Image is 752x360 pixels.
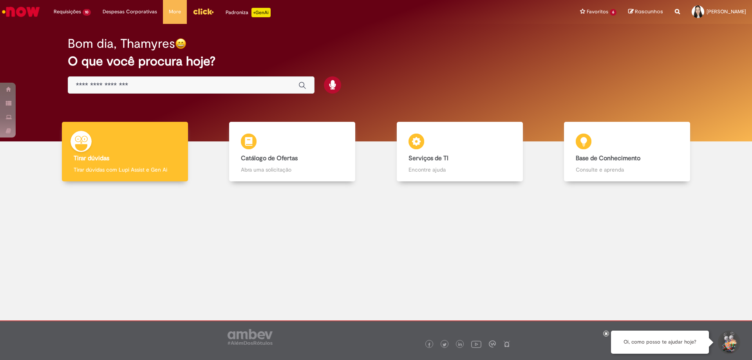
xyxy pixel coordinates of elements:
h2: Bom dia, Thamyres [68,37,175,51]
span: Despesas Corporativas [103,8,157,16]
img: logo_footer_youtube.png [471,339,481,349]
img: logo_footer_ambev_rotulo_gray.png [228,329,273,345]
span: Requisições [54,8,81,16]
img: ServiceNow [1,4,41,20]
b: Tirar dúvidas [74,154,109,162]
b: Base de Conhecimento [576,154,640,162]
button: Iniciar Conversa de Suporte [717,331,740,354]
span: More [169,8,181,16]
a: Catálogo de Ofertas Abra uma solicitação [209,122,376,182]
img: logo_footer_facebook.png [427,343,431,347]
b: Serviços de TI [409,154,448,162]
span: 6 [610,9,616,16]
img: logo_footer_naosei.png [503,340,510,347]
img: happy-face.png [175,38,186,49]
img: logo_footer_linkedin.png [458,342,462,347]
b: Catálogo de Ofertas [241,154,298,162]
a: Rascunhos [628,8,663,16]
span: Rascunhos [635,8,663,15]
a: Base de Conhecimento Consulte e aprenda [544,122,711,182]
p: Encontre ajuda [409,166,511,174]
img: logo_footer_workplace.png [489,340,496,347]
a: Serviços de TI Encontre ajuda [376,122,544,182]
p: Tirar dúvidas com Lupi Assist e Gen Ai [74,166,176,174]
a: Tirar dúvidas Tirar dúvidas com Lupi Assist e Gen Ai [41,122,209,182]
p: +GenAi [251,8,271,17]
h2: O que você procura hoje? [68,54,685,68]
span: 10 [83,9,91,16]
span: [PERSON_NAME] [707,8,746,15]
div: Padroniza [226,8,271,17]
img: logo_footer_twitter.png [443,343,446,347]
div: Oi, como posso te ajudar hoje? [611,331,709,354]
p: Consulte e aprenda [576,166,678,174]
img: click_logo_yellow_360x200.png [193,5,214,17]
span: Favoritos [587,8,608,16]
p: Abra uma solicitação [241,166,343,174]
